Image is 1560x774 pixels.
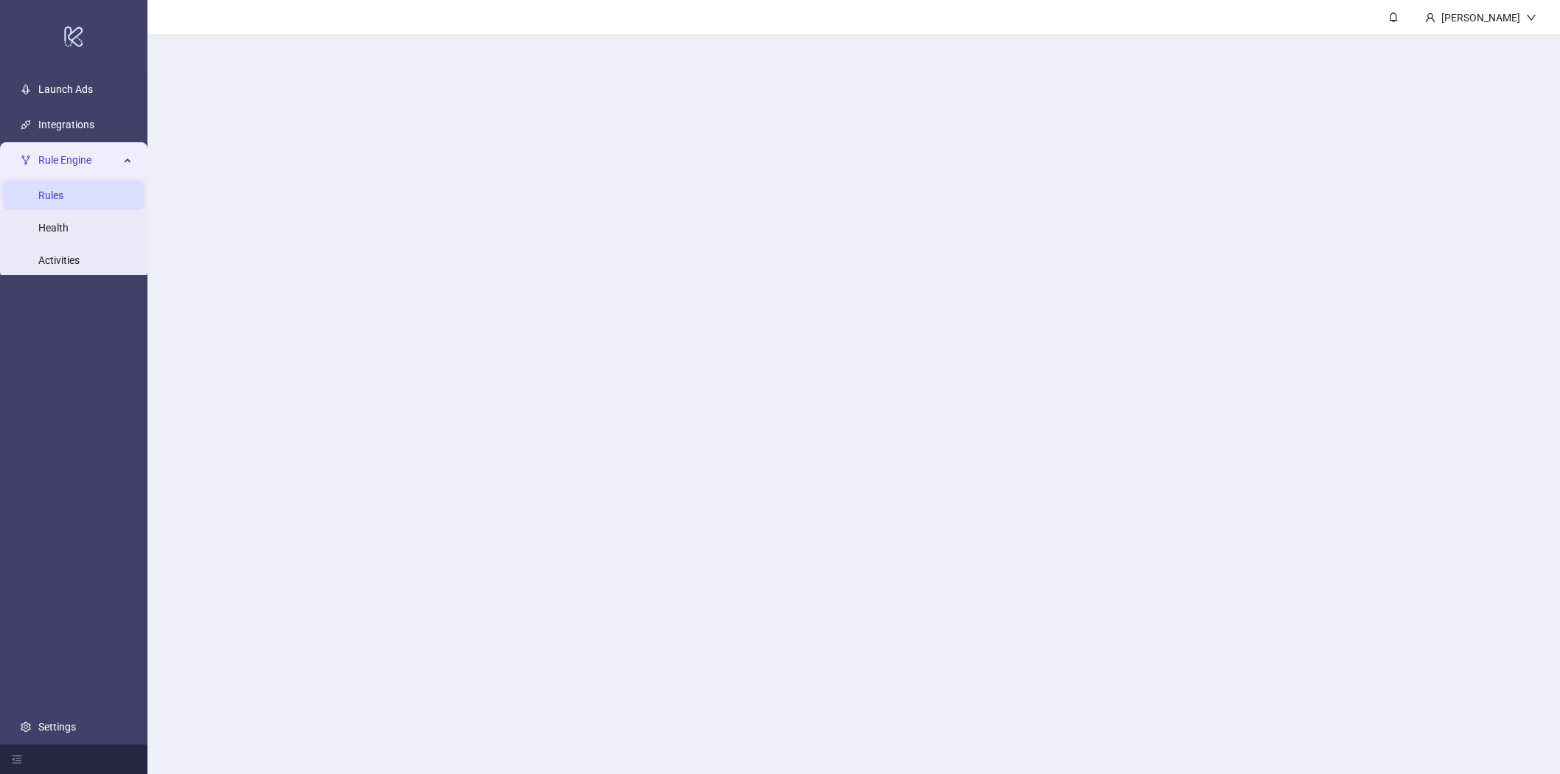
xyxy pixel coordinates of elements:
a: Activities [38,254,80,266]
div: [PERSON_NAME] [1435,10,1526,26]
span: bell [1388,12,1399,22]
a: Rules [38,189,63,201]
span: user [1425,13,1435,23]
a: Integrations [38,119,94,130]
a: Settings [38,721,76,733]
span: fork [21,155,31,165]
a: Launch Ads [38,83,93,95]
span: menu-fold [12,754,22,764]
span: Rule Engine [38,145,119,175]
span: down [1526,13,1536,23]
a: Health [38,222,69,234]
